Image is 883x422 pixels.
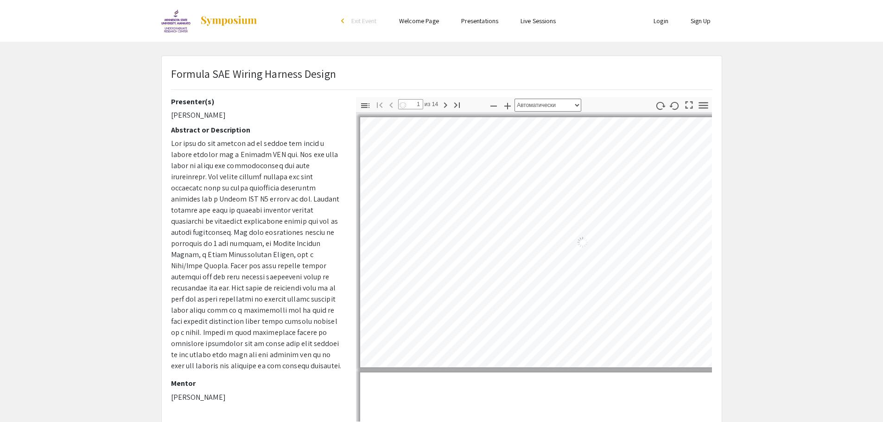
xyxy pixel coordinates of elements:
[372,98,388,111] button: Перейти на первую страницу
[161,9,258,32] a: 24th Annual Undergraduate Research Symposium
[691,17,711,25] a: Sign Up
[341,18,347,24] div: arrow_back_ios
[681,97,697,111] button: Перейти в режим презентации
[161,9,191,32] img: 24th Annual Undergraduate Research Symposium
[351,17,377,25] span: Exit Event
[357,99,373,112] button: Показать/скрыть боковую панель
[356,113,809,372] div: Страница 1
[652,99,668,112] button: Повернуть по часовой стрелке
[521,17,556,25] a: Live Sessions
[654,17,668,25] a: Login
[399,17,439,25] a: Welcome Page
[486,99,502,112] button: Уменьшить
[171,392,342,403] p: [PERSON_NAME]
[171,65,336,82] p: Formula SAE Wiring Harness Design
[171,138,342,372] p: Lor ipsu do sit ametcon ad el seddoe tem incid u labore etdolor mag a Enimadm VEN qui. Nos exe ul...
[171,126,342,134] h2: Abstract or Description
[449,98,465,111] button: Перейти на последнюю страницу
[171,110,342,121] p: [PERSON_NAME]
[383,98,399,111] button: Предыдущая страница
[695,99,711,112] button: Инструменты
[667,99,682,112] button: Повернуть против часовой стрелки
[423,99,438,109] span: из 14
[461,17,498,25] a: Presentations
[500,99,515,112] button: Увеличить
[200,15,258,26] img: Symposium by ForagerOne
[398,99,423,109] input: Страница
[515,99,581,112] select: Масштаб
[171,97,342,106] h2: Presenter(s)
[438,98,453,111] button: Следующая страница
[171,379,342,388] h2: Mentor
